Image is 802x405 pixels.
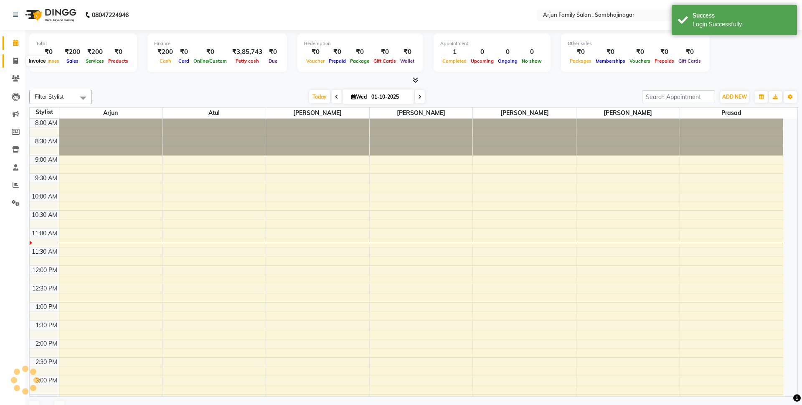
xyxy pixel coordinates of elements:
[568,40,703,47] div: Other sales
[327,58,348,64] span: Prepaid
[469,47,496,57] div: 0
[568,47,594,57] div: ₹0
[676,58,703,64] span: Gift Cards
[576,108,680,118] span: [PERSON_NAME]
[34,321,59,330] div: 1:30 PM
[34,376,59,385] div: 3:00 PM
[348,47,371,57] div: ₹0
[469,58,496,64] span: Upcoming
[154,47,176,57] div: ₹200
[30,211,59,219] div: 10:30 AM
[594,47,627,57] div: ₹0
[157,58,173,64] span: Cash
[30,266,59,275] div: 12:00 PM
[520,58,544,64] span: No show
[642,90,715,103] input: Search Appointment
[106,58,130,64] span: Products
[33,174,59,183] div: 9:30 AM
[304,47,327,57] div: ₹0
[627,47,652,57] div: ₹0
[398,47,416,57] div: ₹0
[348,58,371,64] span: Package
[84,58,106,64] span: Services
[440,58,469,64] span: Completed
[33,119,59,127] div: 8:00 AM
[176,47,191,57] div: ₹0
[327,47,348,57] div: ₹0
[106,47,130,57] div: ₹0
[568,58,594,64] span: Packages
[676,47,703,57] div: ₹0
[652,47,676,57] div: ₹0
[349,94,369,100] span: Wed
[84,47,106,57] div: ₹200
[520,47,544,57] div: 0
[36,40,130,47] div: Total
[304,58,327,64] span: Voucher
[191,58,229,64] span: Online/Custom
[693,20,791,29] div: Login Successfully.
[233,58,261,64] span: Petty cash
[35,93,64,100] span: Filter Stylist
[309,90,330,103] span: Today
[496,58,520,64] span: Ongoing
[30,229,59,238] div: 11:00 AM
[266,108,369,118] span: [PERSON_NAME]
[21,3,79,27] img: logo
[229,47,266,57] div: ₹3,85,743
[693,11,791,20] div: Success
[627,58,652,64] span: Vouchers
[176,58,191,64] span: Card
[369,91,411,103] input: 2025-10-01
[440,47,469,57] div: 1
[722,94,747,100] span: ADD NEW
[680,108,783,118] span: prasad
[398,58,416,64] span: Wallet
[34,358,59,367] div: 2:30 PM
[30,192,59,201] div: 10:00 AM
[59,108,162,118] span: arjun
[154,40,280,47] div: Finance
[26,56,48,66] div: Invoice
[266,47,280,57] div: ₹0
[30,108,59,117] div: Stylist
[720,91,749,103] button: ADD NEW
[30,284,59,293] div: 12:30 PM
[191,47,229,57] div: ₹0
[33,155,59,164] div: 9:00 AM
[34,395,59,403] div: 3:30 PM
[61,47,84,57] div: ₹200
[33,137,59,146] div: 8:30 AM
[370,108,473,118] span: [PERSON_NAME]
[304,40,416,47] div: Redemption
[440,40,544,47] div: Appointment
[371,47,398,57] div: ₹0
[371,58,398,64] span: Gift Cards
[34,303,59,311] div: 1:00 PM
[36,47,61,57] div: ₹0
[652,58,676,64] span: Prepaids
[496,47,520,57] div: 0
[266,58,279,64] span: Due
[34,339,59,348] div: 2:00 PM
[30,247,59,256] div: 11:30 AM
[473,108,576,118] span: [PERSON_NAME]
[92,3,129,27] b: 08047224946
[64,58,81,64] span: Sales
[594,58,627,64] span: Memberships
[162,108,266,118] span: atul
